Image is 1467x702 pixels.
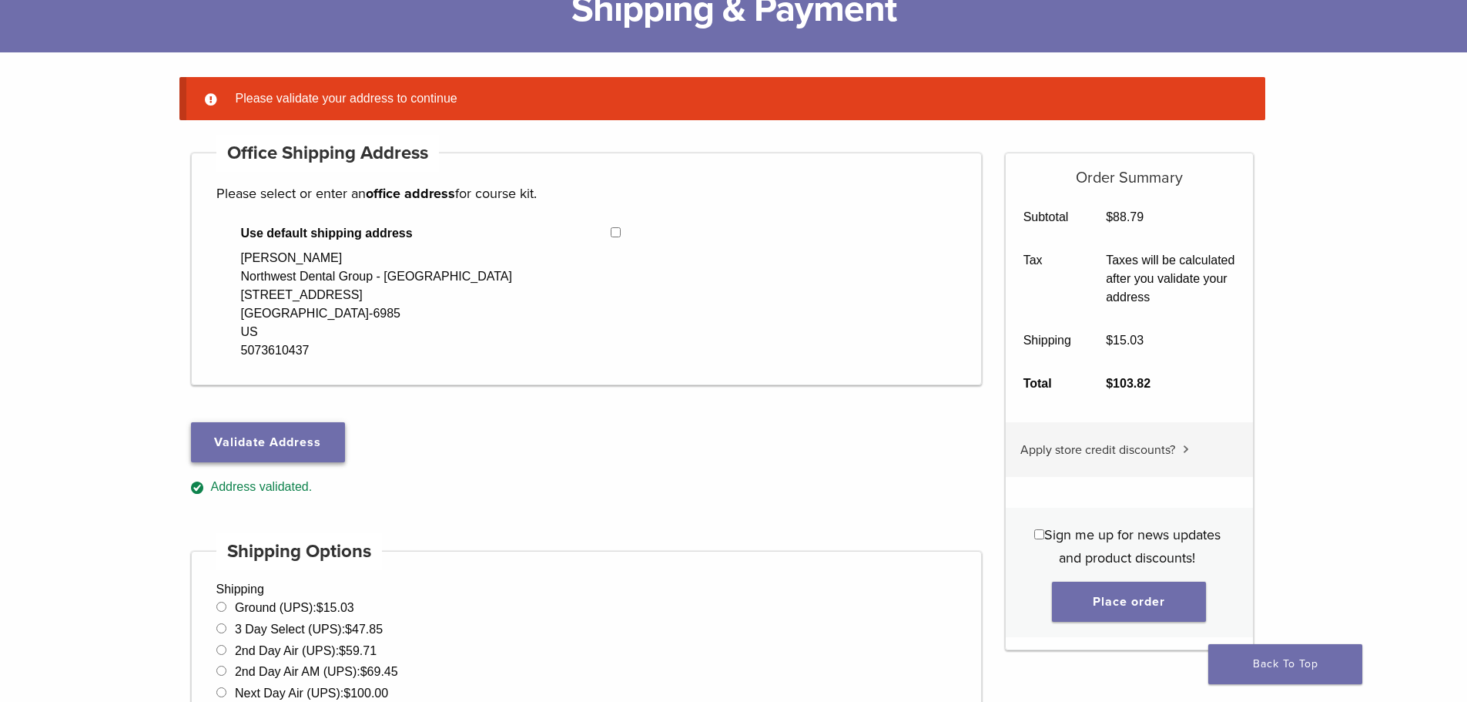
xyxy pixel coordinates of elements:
[229,89,1241,108] li: Please validate your address to continue
[1006,153,1253,187] h5: Order Summary
[1089,239,1253,319] td: Taxes will be calculated after you validate your address
[1106,210,1113,223] span: $
[241,249,512,360] div: [PERSON_NAME] Northwest Dental Group - [GEOGRAPHIC_DATA] [STREET_ADDRESS] [GEOGRAPHIC_DATA]-6985 ...
[1183,445,1189,453] img: caret.svg
[1020,442,1175,458] span: Apply store credit discounts?
[1106,377,1113,390] span: $
[1106,210,1144,223] bdi: 88.79
[360,665,398,678] bdi: 69.45
[1034,529,1044,539] input: Sign me up for news updates and product discounts!
[1106,377,1150,390] bdi: 103.82
[216,135,440,172] h4: Office Shipping Address
[235,601,354,614] label: Ground (UPS):
[191,478,983,497] div: Address validated.
[1006,319,1089,362] th: Shipping
[366,185,455,202] strong: office address
[345,623,352,636] span: $
[1006,239,1089,319] th: Tax
[360,665,367,678] span: $
[343,687,388,700] bdi: 100.00
[241,224,611,243] span: Use default shipping address
[235,623,383,636] label: 3 Day Select (UPS):
[216,533,383,570] h4: Shipping Options
[191,422,345,462] button: Validate Address
[1106,334,1144,347] bdi: 15.03
[317,601,354,614] bdi: 15.03
[339,644,377,657] bdi: 59.71
[1052,582,1206,622] button: Place order
[235,665,398,678] label: 2nd Day Air AM (UPS):
[339,644,346,657] span: $
[343,687,350,700] span: $
[317,601,323,614] span: $
[235,644,377,657] label: 2nd Day Air (UPS):
[235,687,388,700] label: Next Day Air (UPS):
[1006,362,1089,405] th: Total
[1044,526,1221,566] span: Sign me up for news updates and product discounts!
[345,623,383,636] bdi: 47.85
[1106,334,1113,347] span: $
[1208,644,1362,684] a: Back To Top
[216,182,957,205] p: Please select or enter an for course kit.
[1006,196,1089,239] th: Subtotal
